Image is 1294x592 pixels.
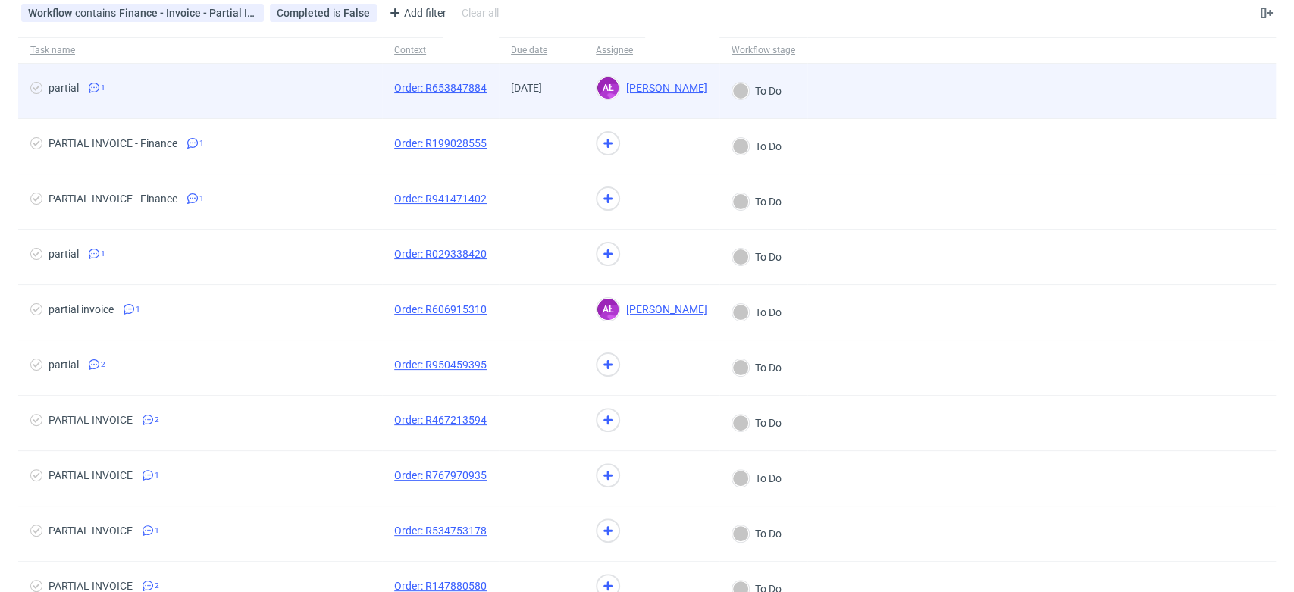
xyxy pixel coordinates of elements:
[732,359,782,376] div: To Do
[596,44,633,56] div: Assignee
[49,137,177,149] div: PARTIAL INVOICE - Finance
[620,82,707,94] span: [PERSON_NAME]
[30,44,370,57] span: Task name
[394,525,487,537] a: Order: R534753178
[597,77,619,99] figcaption: AŁ
[49,82,79,94] div: partial
[732,193,782,210] div: To Do
[49,193,177,205] div: PARTIAL INVOICE - Finance
[394,137,487,149] a: Order: R199028555
[101,248,105,260] span: 1
[732,83,782,99] div: To Do
[199,137,204,149] span: 1
[75,7,119,19] span: contains
[732,470,782,487] div: To Do
[394,193,487,205] a: Order: R941471402
[101,359,105,371] span: 2
[394,359,487,371] a: Order: R950459395
[394,82,487,94] a: Order: R653847884
[394,303,487,315] a: Order: R606915310
[394,44,431,56] div: Context
[49,359,79,371] div: partial
[155,580,159,592] span: 2
[732,44,795,56] div: Workflow stage
[49,303,114,315] div: partial invoice
[511,44,572,57] span: Due date
[459,2,502,23] div: Clear all
[49,414,133,426] div: PARTIAL INVOICE
[136,303,140,315] span: 1
[394,414,487,426] a: Order: R467213594
[732,415,782,431] div: To Do
[732,249,782,265] div: To Do
[343,7,370,19] div: False
[49,248,79,260] div: partial
[333,7,343,19] span: is
[101,82,105,94] span: 1
[394,248,487,260] a: Order: R029338420
[394,469,487,481] a: Order: R767970935
[155,525,159,537] span: 1
[119,7,257,19] div: Finance - Invoice - Partial Invoice
[394,580,487,592] a: Order: R147880580
[732,304,782,321] div: To Do
[732,138,782,155] div: To Do
[277,7,333,19] span: Completed
[597,299,619,320] figcaption: AŁ
[155,414,159,426] span: 2
[28,7,75,19] span: Workflow
[383,1,450,25] div: Add filter
[511,82,542,94] span: [DATE]
[49,469,133,481] div: PARTIAL INVOICE
[49,580,133,592] div: PARTIAL INVOICE
[49,525,133,537] div: PARTIAL INVOICE
[732,525,782,542] div: To Do
[199,193,204,205] span: 1
[620,303,707,315] span: [PERSON_NAME]
[155,469,159,481] span: 1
